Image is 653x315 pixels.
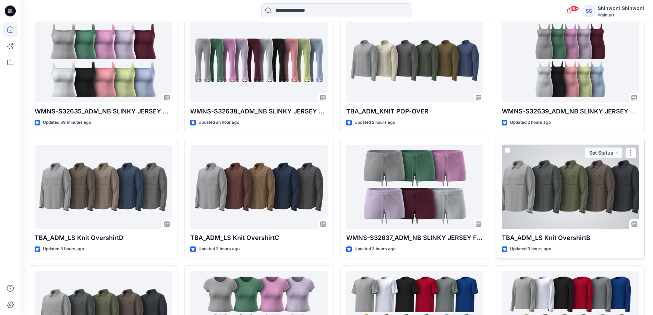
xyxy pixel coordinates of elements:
[502,233,639,243] p: TBA_ADM_LS Knit OvershirtB
[598,12,644,17] div: Walmart
[346,233,483,243] p: WMNS-S32637_ADM_NB SLINKY JERSEY FITTED SHORT
[598,4,644,12] div: Shinwon1 Shinwon1
[190,107,327,116] p: WMNS-S32638_ADM_NB SLINKY JERSEY FLARE PANT
[190,145,327,229] a: TBA_ADM_LS Knit OvershirtC
[346,18,483,103] a: TBA_ADM_KNIT POP-OVER
[583,5,595,17] div: SS
[502,18,639,103] a: WMNS-S32639_ADM_NB SLINKY JERSEY SLIP
[198,245,240,253] p: Updated 3 hours ago
[502,107,639,116] p: WMNS-S32639_ADM_NB SLINKY JERSEY SLIP
[35,107,172,116] p: WMNS-S32635_ADM_NB SLINKY JERSEY TANK
[502,145,639,229] a: TBA_ADM_LS Knit OvershirtB
[510,245,551,253] p: Updated 3 hours ago
[35,145,172,229] a: TBA_ADM_LS Knit OvershirtD
[354,245,396,253] p: Updated 3 hours ago
[35,18,172,103] a: WMNS-S32635_ADM_NB SLINKY JERSEY TANK
[190,233,327,243] p: TBA_ADM_LS Knit OvershirtC
[190,18,327,103] a: WMNS-S32638_ADM_NB SLINKY JERSEY FLARE PANT
[569,6,579,11] span: 99+
[354,119,395,126] p: Updated 2 hours ago
[346,145,483,229] a: WMNS-S32637_ADM_NB SLINKY JERSEY FITTED SHORT
[43,245,84,253] p: Updated 3 hours ago
[510,119,551,126] p: Updated 2 hours ago
[198,119,239,126] p: Updated an hour ago
[35,233,172,243] p: TBA_ADM_LS Knit OvershirtD
[43,119,91,126] p: Updated 39 minutes ago
[346,107,483,116] p: TBA_ADM_KNIT POP-OVER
